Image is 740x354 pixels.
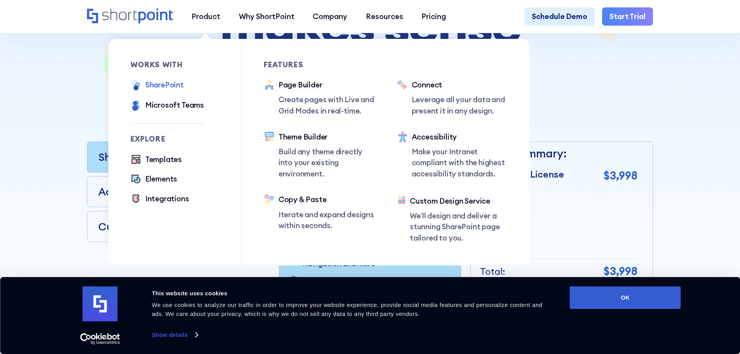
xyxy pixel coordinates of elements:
div: Company [313,11,347,22]
a: Product [182,7,230,26]
a: Home [87,9,173,24]
div: Templates [145,154,182,165]
a: Theme BuilderBuild any theme directly into your existing environment. [264,131,375,180]
p: Make your Intranet compliant with the highest accessibility standards. [412,146,508,180]
a: SharePoint [131,79,184,92]
img: logo [83,286,118,321]
span: We use cookies to analyze our traffic in order to improve your website experience, provide social... [152,302,543,317]
a: Company [303,7,357,26]
a: Integrations [131,193,189,206]
p: $3,998 [604,263,637,280]
div: Page Builder [279,79,375,91]
div: Resources [366,11,403,22]
div: Connect [412,79,508,91]
a: Pricing [413,7,456,26]
p: $3,998 [604,167,637,184]
p: Build any theme directly into your existing environment. [279,146,375,180]
p: ShortPoint Package [98,149,197,165]
div: Integrations [145,193,189,204]
a: Start Trial [602,7,653,26]
a: Resources [357,7,413,26]
a: Templates [131,154,182,166]
p: Total: [480,265,505,279]
p: Order Summary: [480,145,637,162]
p: Microsoft Teams Integration [303,275,403,287]
a: Custom Design ServiceWe’ll design and deliver a stunning SharePoint page tailored to you. [397,195,508,244]
p: Leverage all your data and present it in any design. [412,94,508,116]
a: Schedule Demo [524,7,595,26]
a: Elements [131,173,178,186]
a: ConnectLeverage all your data and present it in any design. [397,79,508,116]
a: Why ShortPoint [230,7,304,26]
div: SharePoint [145,79,184,91]
div: Copy & Paste [279,194,375,205]
p: Create pages with Live and Grid Modes in real-time. [279,94,375,116]
div: Features [264,61,375,68]
a: Show details [152,329,198,341]
div: This website uses cookies [152,289,552,298]
div: Why ShortPoint [239,11,294,22]
a: AccessibilityMake your Intranet compliant with the highest accessibility standards. [397,131,508,181]
div: Explore [131,135,204,143]
div: Pricing [421,11,446,22]
p: Custom Design Service [98,220,212,233]
a: Usercentrics Cookiebot - opens in a new window [66,333,134,345]
div: Custom Design Service [410,195,508,207]
div: Elements [145,173,177,185]
p: Iterate and expand designs within seconds. [279,209,375,231]
div: Product [192,11,220,22]
button: OK [570,286,681,309]
p: We’ll design and deliver a stunning SharePoint page tailored to you. [410,210,508,244]
a: Page BuilderCreate pages with Live and Grid Modes in real-time. [264,79,375,116]
div: Accessibility [412,131,508,143]
a: Copy & PasteIterate and expand designs within seconds. [264,194,375,231]
a: Microsoft Teams [131,99,204,112]
div: works with [131,61,204,68]
iframe: Chat Widget [600,264,740,354]
div: Microsoft Teams [145,99,204,111]
p: Accessibility [98,184,162,199]
div: Theme Builder [279,131,375,143]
